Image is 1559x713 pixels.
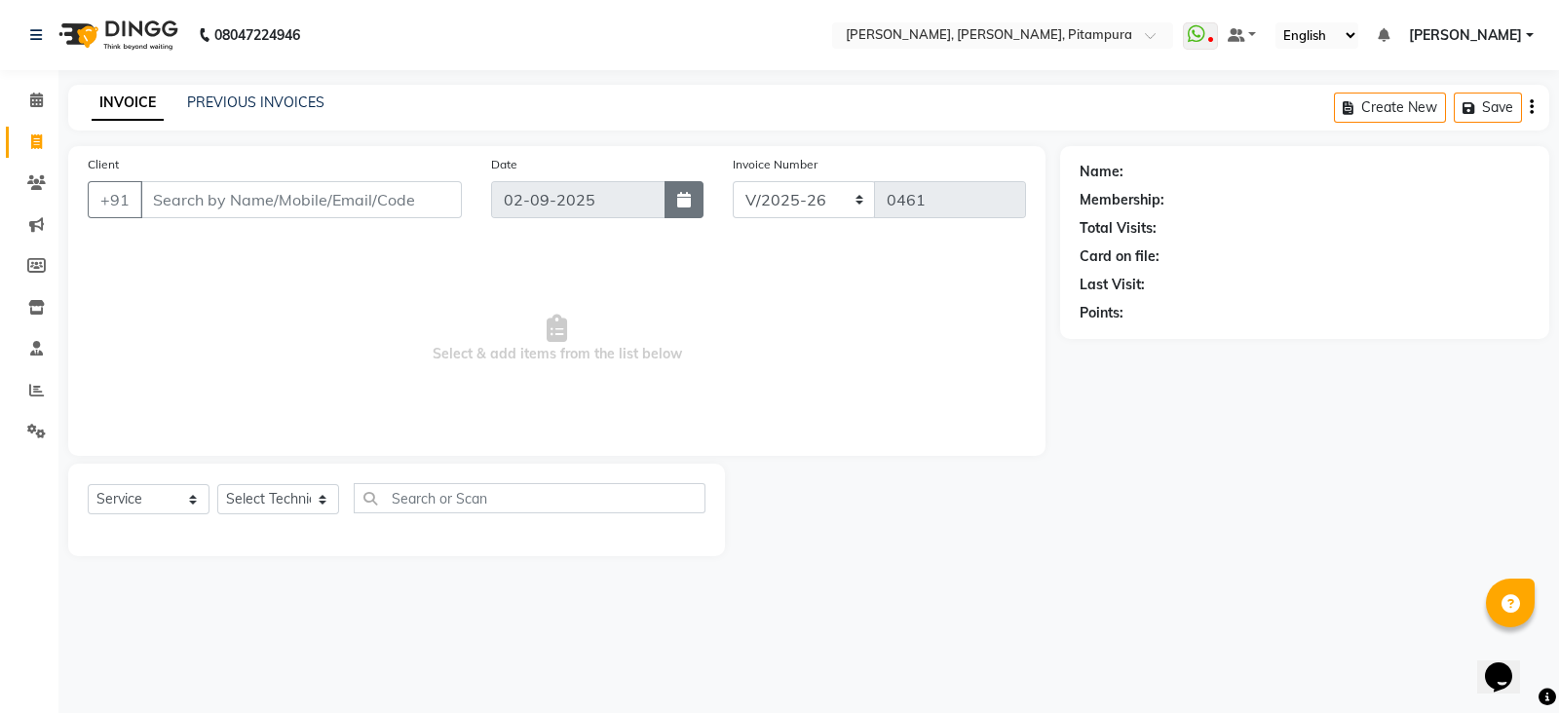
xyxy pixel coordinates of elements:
a: PREVIOUS INVOICES [187,94,324,111]
button: Create New [1334,93,1446,123]
iframe: chat widget [1477,635,1540,694]
input: Search by Name/Mobile/Email/Code [140,181,462,218]
label: Client [88,156,119,173]
div: Last Visit: [1080,275,1145,295]
div: Points: [1080,303,1123,323]
label: Invoice Number [733,156,818,173]
img: logo [50,8,183,62]
button: +91 [88,181,142,218]
a: INVOICE [92,86,164,121]
div: Card on file: [1080,246,1160,267]
span: Select & add items from the list below [88,242,1026,436]
label: Date [491,156,517,173]
div: Name: [1080,162,1123,182]
input: Search or Scan [354,483,705,513]
div: Membership: [1080,190,1164,210]
div: Total Visits: [1080,218,1157,239]
b: 08047224946 [214,8,300,62]
span: [PERSON_NAME] [1409,25,1522,46]
button: Save [1454,93,1522,123]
